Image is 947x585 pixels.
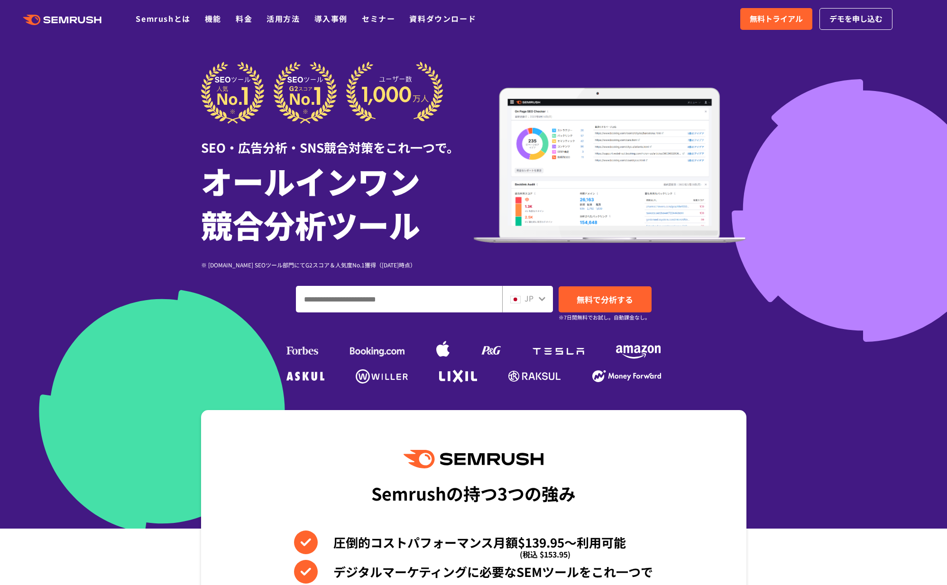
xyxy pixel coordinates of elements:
[362,13,395,24] a: セミナー
[520,542,570,566] span: (税込 $153.95)
[740,8,812,30] a: 無料トライアル
[296,286,502,312] input: ドメイン、キーワードまたはURLを入力してください
[750,13,803,25] span: 無料トライアル
[236,13,252,24] a: 料金
[524,292,533,304] span: JP
[201,159,474,246] h1: オールインワン 競合分析ツール
[205,13,221,24] a: 機能
[559,286,652,312] a: 無料で分析する
[559,313,650,322] small: ※7日間無料でお試し。自動課金なし。
[267,13,300,24] a: 活用方法
[819,8,892,30] a: デモを申し込む
[577,293,633,305] span: 無料で分析する
[201,260,474,269] div: ※ [DOMAIN_NAME] SEOツール部門にてG2スコア＆人気度No.1獲得（[DATE]時点）
[136,13,190,24] a: Semrushとは
[201,124,474,156] div: SEO・広告分析・SNS競合対策をこれ一つで。
[409,13,476,24] a: 資料ダウンロード
[829,13,883,25] span: デモを申し込む
[294,530,653,554] li: 圧倒的コストパフォーマンス月額$139.95〜利用可能
[404,450,543,468] img: Semrush
[371,475,576,511] div: Semrushの持つ3つの強み
[314,13,348,24] a: 導入事例
[294,560,653,584] li: デジタルマーケティングに必要なSEMツールをこれ一つで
